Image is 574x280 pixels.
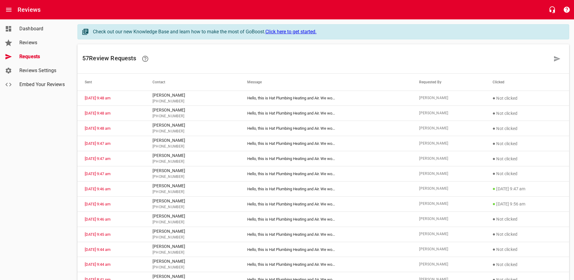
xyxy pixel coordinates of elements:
td: Hello, this is Hat Plumbing Heating and Air. We wo ... [240,212,412,227]
p: [PERSON_NAME] [153,122,233,128]
span: [PHONE_NUMBER] [153,159,233,165]
a: [DATE] 9:46 am [85,217,110,222]
span: [PHONE_NUMBER] [153,98,233,105]
p: [PERSON_NAME] [153,92,233,98]
th: Message [240,74,412,91]
p: Not clicked [493,215,562,223]
p: [PERSON_NAME] [153,198,233,204]
p: [PERSON_NAME] [153,107,233,113]
th: Sent [77,74,145,91]
p: [PERSON_NAME] [153,152,233,159]
span: ● [493,125,496,131]
p: [PERSON_NAME] [153,183,233,189]
a: [DATE] 9:45 am [85,232,110,237]
span: [PHONE_NUMBER] [153,265,233,271]
a: [DATE] 9:47 am [85,141,110,146]
span: ● [493,171,496,176]
th: Requested By [412,74,485,91]
span: ● [493,262,496,267]
a: [DATE] 9:48 am [85,111,110,115]
span: [PHONE_NUMBER] [153,174,233,180]
p: Not clicked [493,125,562,132]
span: Embed Your Reviews [19,81,65,88]
p: [PERSON_NAME] [153,258,233,265]
span: [PHONE_NUMBER] [153,113,233,119]
span: ● [493,231,496,237]
p: [DATE] 9:47 am [493,185,562,192]
td: Hello, this is Hat Plumbing Heating and Air. We wo ... [240,121,412,136]
a: Request a review [550,52,564,66]
td: Hello, this is Hat Plumbing Heating and Air. We wo ... [240,227,412,242]
button: Support Portal [559,2,574,17]
span: [PERSON_NAME] [419,201,478,207]
span: [PHONE_NUMBER] [153,219,233,225]
p: Not clicked [493,261,562,268]
button: Open drawer [2,2,16,17]
p: Not clicked [493,95,562,102]
td: Hello, this is Hat Plumbing Heating and Air. We wo ... [240,106,412,121]
a: [DATE] 9:46 am [85,202,110,206]
span: [PHONE_NUMBER] [153,144,233,150]
td: Hello, this is Hat Plumbing Heating and Air. We wo ... [240,136,412,151]
span: [PERSON_NAME] [419,125,478,132]
span: [PERSON_NAME] [419,186,478,192]
span: ● [493,141,496,146]
th: Contact [145,74,240,91]
p: Not clicked [493,246,562,253]
p: Not clicked [493,170,562,177]
span: ● [493,216,496,222]
td: Hello, this is Hat Plumbing Heating and Air. We wo ... [240,151,412,166]
td: Hello, this is Hat Plumbing Heating and Air. We wo ... [240,257,412,272]
p: [PERSON_NAME] [153,273,233,280]
a: Learn how requesting reviews can improve your online presence [138,52,153,66]
a: [DATE] 9:47 am [85,172,110,176]
a: [DATE] 9:48 am [85,96,110,100]
button: Live Chat [545,2,559,17]
p: Not clicked [493,155,562,162]
a: [DATE] 9:44 am [85,247,110,252]
p: Not clicked [493,110,562,117]
a: Click here to get started. [265,29,317,35]
p: [DATE] 9:56 am [493,200,562,208]
span: [PERSON_NAME] [419,216,478,222]
td: Hello, this is Hat Plumbing Heating and Air. We wo ... [240,91,412,106]
div: Check out our new Knowledge Base and learn how to make the most of GoBoost. [93,28,563,35]
p: Not clicked [493,231,562,238]
span: ● [493,95,496,101]
span: Reviews [19,39,65,46]
span: [PHONE_NUMBER] [153,189,233,195]
a: [DATE] 9:48 am [85,126,110,131]
span: [PERSON_NAME] [419,231,478,237]
span: [PHONE_NUMBER] [153,204,233,210]
span: [PERSON_NAME] [419,141,478,147]
p: [PERSON_NAME] [153,243,233,250]
span: Requests [19,53,65,60]
span: [PERSON_NAME] [419,156,478,162]
span: Dashboard [19,25,65,32]
p: [PERSON_NAME] [153,168,233,174]
span: [PHONE_NUMBER] [153,128,233,135]
span: [PERSON_NAME] [419,95,478,101]
span: ● [493,110,496,116]
a: [DATE] 9:44 am [85,262,110,267]
th: Clicked [485,74,569,91]
span: ● [493,246,496,252]
td: Hello, this is Hat Plumbing Heating and Air. We wo ... [240,242,412,257]
p: [PERSON_NAME] [153,137,233,144]
td: Hello, this is Hat Plumbing Heating and Air. We wo ... [240,181,412,196]
p: [PERSON_NAME] [153,213,233,219]
a: [DATE] 9:46 am [85,187,110,191]
span: [PHONE_NUMBER] [153,250,233,256]
span: ● [493,186,496,192]
span: [PHONE_NUMBER] [153,235,233,241]
span: Reviews Settings [19,67,65,74]
span: [PERSON_NAME] [419,262,478,268]
span: [PERSON_NAME] [419,110,478,116]
td: Hello, this is Hat Plumbing Heating and Air. We wo ... [240,166,412,182]
p: [PERSON_NAME] [153,228,233,235]
span: [PERSON_NAME] [419,246,478,252]
span: [PERSON_NAME] [419,171,478,177]
span: ● [493,201,496,207]
span: ● [493,156,496,162]
p: Not clicked [493,140,562,147]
